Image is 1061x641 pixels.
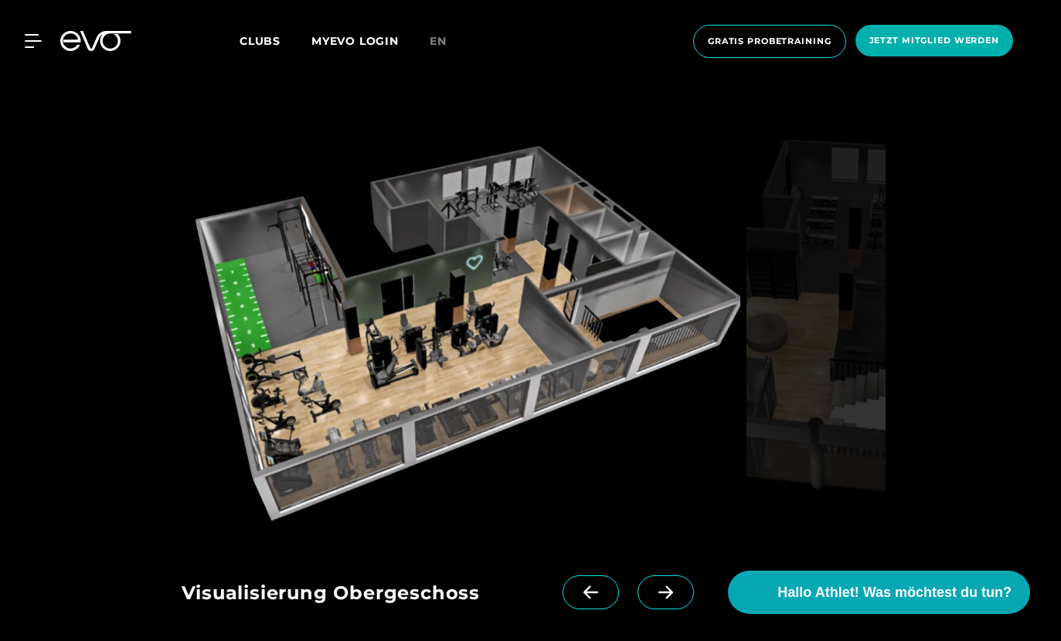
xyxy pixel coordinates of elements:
img: evofitness [182,117,740,538]
a: Jetzt Mitglied werden [851,25,1018,58]
button: Hallo Athlet! Was möchtest du tun? [728,571,1030,614]
span: Hallo Athlet! Was möchtest du tun? [777,582,1012,603]
span: Jetzt Mitglied werden [869,34,999,47]
a: Clubs [240,33,311,48]
a: en [430,32,465,50]
span: Gratis Probetraining [708,35,831,48]
a: MYEVO LOGIN [311,34,399,48]
span: Clubs [240,34,281,48]
img: evofitness [746,117,886,538]
span: en [430,34,447,48]
a: Gratis Probetraining [689,25,851,58]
